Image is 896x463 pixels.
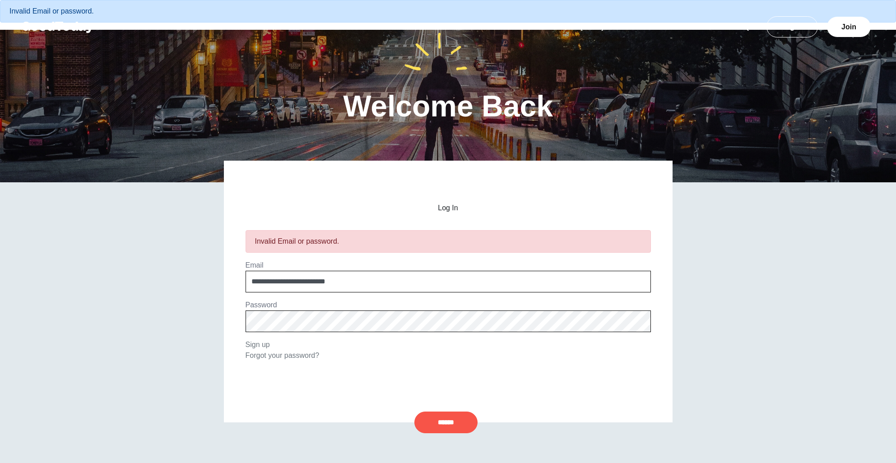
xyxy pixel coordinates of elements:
a: [DATE] Cause [570,23,637,31]
img: GoodToday [22,22,94,33]
h2: Log In [246,204,651,212]
div: Invalid Email or password. [255,236,641,247]
label: Password [246,301,277,309]
a: Teams [680,23,723,31]
a: About [637,23,678,31]
label: Email [246,261,264,269]
a: Sign up [246,341,270,348]
a: Log In [766,16,818,37]
h1: Welcome Back [343,91,553,121]
a: FAQ [724,23,761,31]
a: Join [827,17,871,37]
a: Forgot your password? [246,352,320,359]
